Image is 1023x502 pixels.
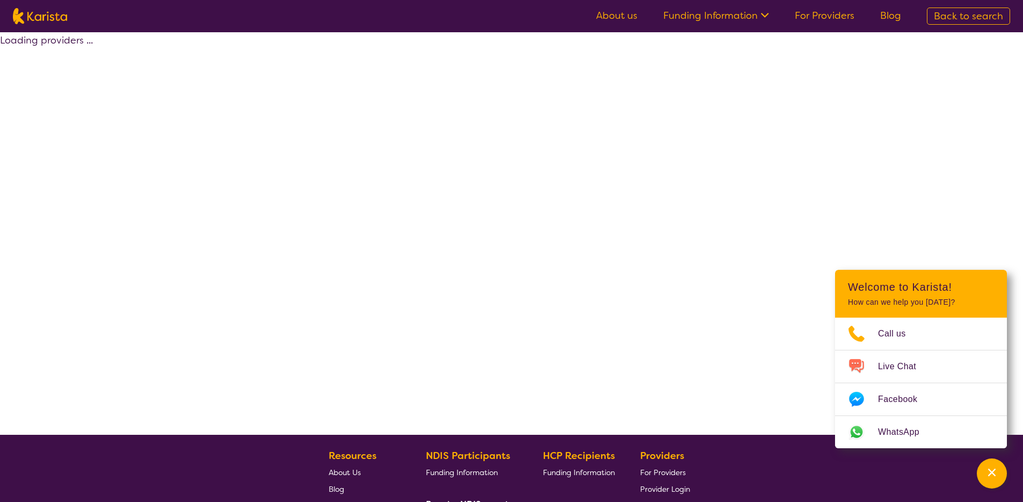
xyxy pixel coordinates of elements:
b: NDIS Participants [426,449,510,462]
a: Back to search [927,8,1010,25]
a: Blog [880,9,901,22]
span: For Providers [640,468,686,477]
b: Resources [329,449,376,462]
a: Funding Information [663,9,769,22]
span: WhatsApp [878,424,932,440]
p: How can we help you [DATE]? [848,298,994,307]
a: Blog [329,481,401,497]
div: Channel Menu [835,270,1007,448]
span: Funding Information [426,468,498,477]
b: Providers [640,449,684,462]
b: HCP Recipients [543,449,615,462]
a: For Providers [640,464,690,481]
span: About Us [329,468,361,477]
a: About Us [329,464,401,481]
a: Provider Login [640,481,690,497]
h2: Welcome to Karista! [848,281,994,293]
a: Funding Information [543,464,615,481]
span: Blog [329,484,344,494]
ul: Choose channel [835,318,1007,448]
a: Funding Information [426,464,518,481]
span: Provider Login [640,484,690,494]
span: Facebook [878,391,930,407]
span: Back to search [934,10,1003,23]
button: Channel Menu [977,458,1007,489]
span: Call us [878,326,919,342]
a: For Providers [795,9,854,22]
a: About us [596,9,637,22]
span: Live Chat [878,358,929,375]
a: Web link opens in a new tab. [835,416,1007,448]
span: Funding Information [543,468,615,477]
img: Karista logo [13,8,67,24]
